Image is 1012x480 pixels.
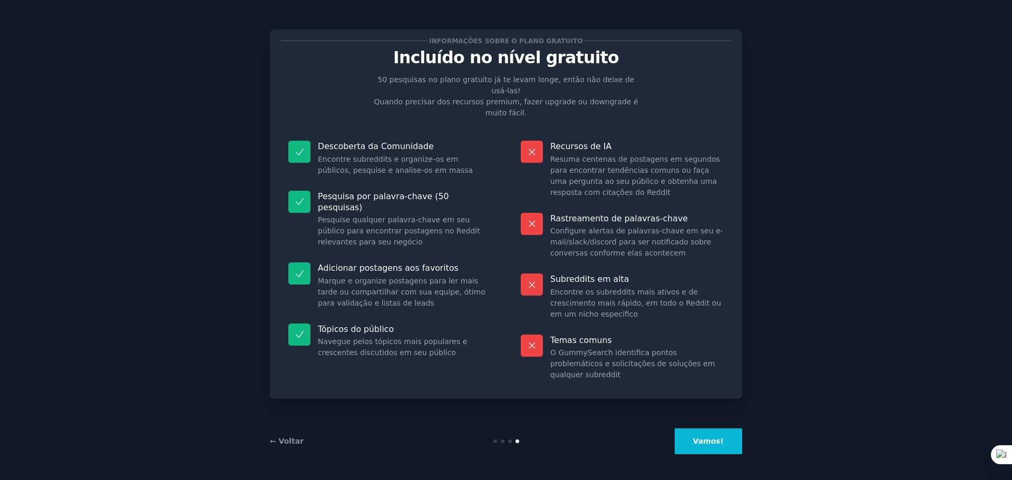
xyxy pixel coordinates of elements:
a: ← Voltar [270,437,304,445]
font: O GummySearch identifica pontos problemáticos e solicitações de soluções em qualquer subreddit [550,348,715,379]
font: Resuma centenas de postagens em segundos para encontrar tendências comuns ou faça uma pergunta ao... [550,155,720,197]
font: Pesquise qualquer palavra-chave em seu público para encontrar postagens no Reddit relevantes para... [318,215,480,246]
font: Descoberta da Comunidade [318,141,434,151]
font: Encontre subreddits e organize-os em públicos, pesquise e analise-os em massa [318,155,473,174]
font: Adicionar postagens aos favoritos [318,263,459,273]
font: Rastreamento de palavras-chave [550,213,688,223]
font: Vamos! [693,437,724,445]
font: Temas comuns [550,335,612,345]
font: Pesquisa por palavra-chave (50 pesquisas) [318,191,449,212]
font: Subreddits em alta [550,274,629,284]
font: Encontre os subreddits mais ativos e de crescimento mais rápido, em todo o Reddit ou em um nicho ... [550,288,721,318]
font: Navegue pelos tópicos mais populares e crescentes discutidos em seu público [318,337,467,357]
font: Tópicos do público [318,324,394,334]
font: Configure alertas de palavras-chave em seu e-mail/slack/discord para ser notificado sobre convers... [550,227,723,257]
font: 50 pesquisas no plano gratuito já te levam longe, então não deixe de usá-las! [378,75,635,95]
font: Quando precisar dos recursos premium, fazer upgrade ou downgrade é muito fácil. [374,97,638,117]
font: Marque e organize postagens para ler mais tarde ou compartilhar com sua equipe, ótimo para valida... [318,277,485,307]
button: Vamos! [675,428,742,454]
font: Recursos de IA [550,141,611,151]
font: Informações sobre o plano gratuito [429,37,583,45]
font: Incluído no nível gratuito [393,48,619,67]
